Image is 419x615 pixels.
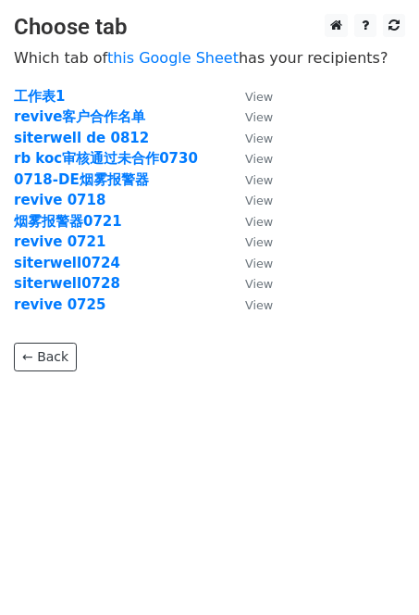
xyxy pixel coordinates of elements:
a: View [227,213,273,230]
a: View [227,88,273,105]
small: View [245,194,273,207]
a: revive 0725 [14,296,105,313]
a: rb koc审核通过未合作0730 [14,150,198,167]
a: 烟雾报警器0721 [14,213,122,230]
small: View [245,277,273,291]
small: View [245,215,273,229]
a: View [227,130,273,146]
small: View [245,152,273,166]
a: View [227,108,273,125]
small: View [245,298,273,312]
p: Which tab of has your recipients? [14,48,405,68]
a: revive 0721 [14,233,105,250]
a: View [227,171,273,188]
small: View [245,132,273,145]
a: View [227,233,273,250]
a: View [227,150,273,167]
a: revive 0718 [14,192,105,208]
a: View [227,275,273,292]
a: 工作表1 [14,88,65,105]
a: ← Back [14,343,77,371]
a: revive客户合作名单 [14,108,145,125]
h3: Choose tab [14,14,405,41]
a: siterwell0724 [14,255,120,271]
small: View [245,257,273,270]
small: View [245,110,273,124]
small: View [245,90,273,104]
a: siterwell de 0812 [14,130,149,146]
a: View [227,192,273,208]
a: View [227,255,273,271]
a: this Google Sheet [107,49,239,67]
a: View [227,296,273,313]
a: siterwell0728 [14,275,120,292]
small: View [245,173,273,187]
a: 0718-DE烟雾报警器 [14,171,149,188]
small: View [245,235,273,249]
